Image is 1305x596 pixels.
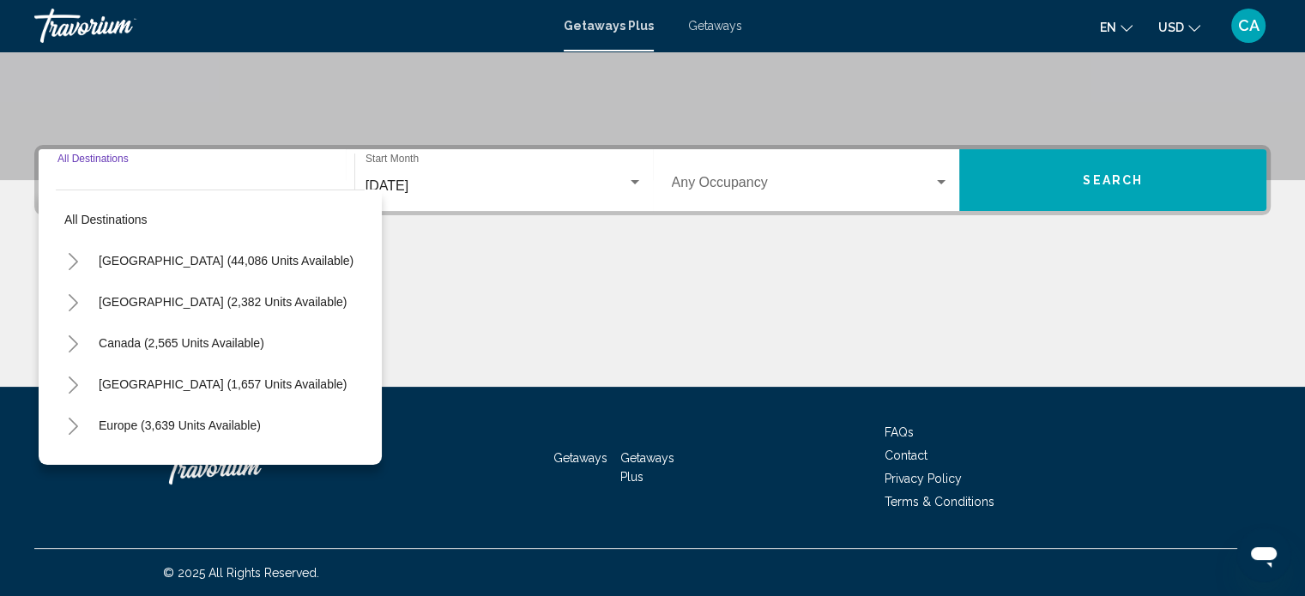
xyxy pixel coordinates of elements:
[885,495,994,509] a: Terms & Conditions
[56,367,90,401] button: Toggle Caribbean & Atlantic Islands (1,657 units available)
[1226,8,1271,44] button: User Menu
[1100,15,1133,39] button: Change language
[1158,21,1184,34] span: USD
[56,326,90,360] button: Toggle Canada (2,565 units available)
[90,323,273,363] button: Canada (2,565 units available)
[90,447,268,486] button: Australia (189 units available)
[1100,21,1116,34] span: en
[366,178,408,193] span: [DATE]
[959,149,1266,211] button: Search
[99,336,264,350] span: Canada (2,565 units available)
[34,9,547,43] a: Travorium
[1083,174,1143,188] span: Search
[99,377,347,391] span: [GEOGRAPHIC_DATA] (1,657 units available)
[564,19,654,33] a: Getaways Plus
[1238,17,1260,34] span: CA
[163,566,319,580] span: © 2025 All Rights Reserved.
[56,449,90,484] button: Toggle Australia (189 units available)
[64,213,148,226] span: All destinations
[90,241,362,280] button: [GEOGRAPHIC_DATA] (44,086 units available)
[163,442,335,493] a: Travorium
[1236,527,1291,582] iframe: Button to launch messaging window
[688,19,742,33] a: Getaways
[90,406,269,445] button: Europe (3,639 units available)
[56,244,90,278] button: Toggle United States (44,086 units available)
[56,285,90,319] button: Toggle Mexico (2,382 units available)
[39,149,1266,211] div: Search widget
[1158,15,1200,39] button: Change currency
[90,364,355,404] button: [GEOGRAPHIC_DATA] (1,657 units available)
[99,295,347,309] span: [GEOGRAPHIC_DATA] (2,382 units available)
[56,408,90,442] button: Toggle Europe (3,639 units available)
[885,425,914,439] a: FAQs
[99,254,353,268] span: [GEOGRAPHIC_DATA] (44,086 units available)
[885,449,927,462] a: Contact
[90,282,355,322] button: [GEOGRAPHIC_DATA] (2,382 units available)
[620,451,674,484] a: Getaways Plus
[56,200,365,239] button: All destinations
[553,451,607,465] a: Getaways
[99,418,261,432] span: Europe (3,639 units available)
[885,472,962,485] a: Privacy Policy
